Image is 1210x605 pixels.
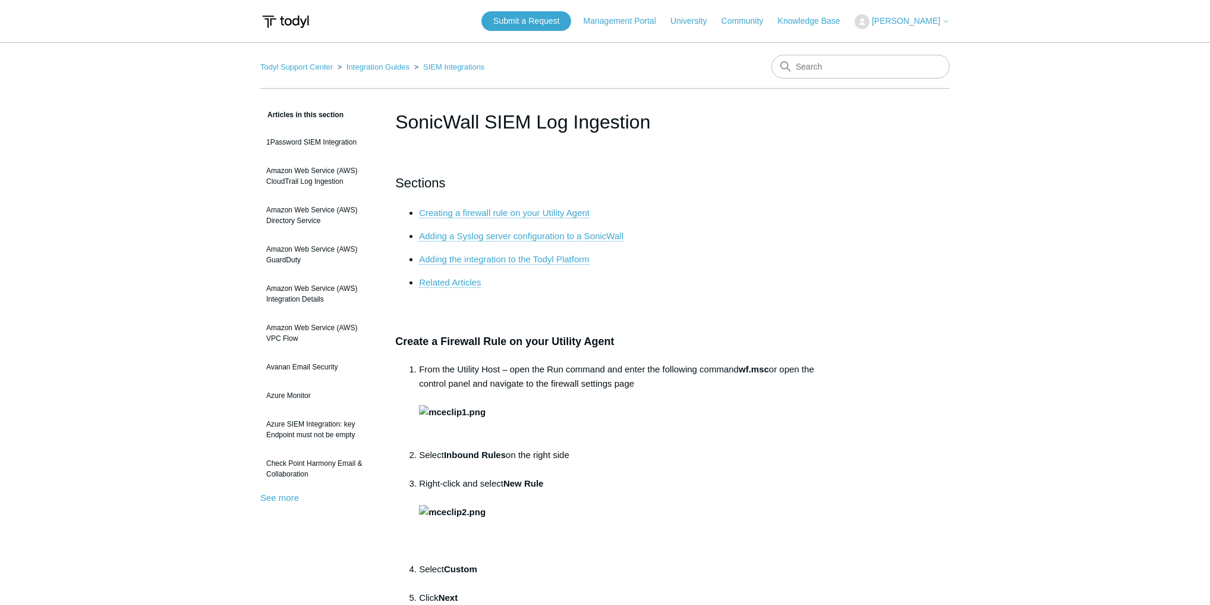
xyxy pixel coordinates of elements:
a: University [670,15,719,27]
a: Todyl Support Center [260,62,333,71]
strong: New Rule [503,478,544,488]
button: [PERSON_NAME] [855,14,950,29]
li: Select [419,562,815,591]
a: Related Articles [419,277,481,288]
li: Select on the right side [419,448,815,477]
strong: Inbound Rules [444,450,506,460]
a: SIEM Integrations [423,62,484,71]
a: Management Portal [584,15,668,27]
a: Amazon Web Service (AWS) VPC Flow [260,316,377,350]
a: Azure Monitor [260,384,377,407]
a: Creating a firewall rule on your Utility Agent [419,208,590,218]
a: Check Point Harmony Email & Collaboration [260,452,377,485]
img: mceclip1.png [419,405,486,419]
a: Avanan Email Security [260,356,377,378]
h2: Sections [395,173,815,193]
a: Adding a Syslog server configuration to a SonicWall [419,231,623,242]
a: Amazon Web Service (AWS) Directory Service [260,199,377,232]
a: Azure SIEM Integration: key Endpoint must not be empty [260,413,377,446]
li: Right-click and select [419,477,815,562]
a: Integration Guides [346,62,409,71]
li: Todyl Support Center [260,62,335,71]
img: mceclip2.png [419,505,486,519]
a: Community [721,15,776,27]
a: Submit a Request [481,11,571,31]
a: Knowledge Base [778,15,852,27]
li: Integration Guides [335,62,412,71]
strong: wf.msc [739,364,769,374]
a: Amazon Web Service (AWS) GuardDuty [260,238,377,271]
li: From the Utility Host – open the Run command and enter the following command or open the control ... [419,362,815,448]
strong: Custom [444,564,477,574]
li: SIEM Integrations [412,62,485,71]
a: Adding the integration to the Todyl Platform [419,254,590,265]
span: [PERSON_NAME] [872,16,940,26]
img: Todyl Support Center Help Center home page [260,11,311,33]
a: 1Password SIEM Integration [260,131,377,153]
h3: Create a Firewall Rule on your Utility Agent [395,333,815,350]
a: See more [260,493,299,503]
a: Amazon Web Service (AWS) Integration Details [260,277,377,311]
h1: SonicWall SIEM Log Ingestion [395,108,815,136]
a: Amazon Web Service (AWS) CloudTrail Log Ingestion [260,159,377,193]
span: Articles in this section [260,111,344,119]
input: Search [771,55,950,79]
